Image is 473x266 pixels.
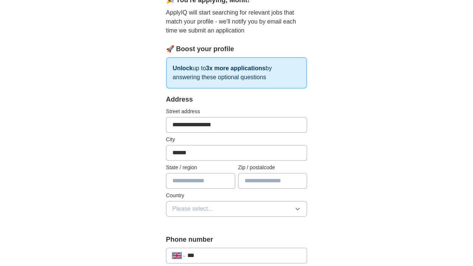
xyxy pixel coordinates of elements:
strong: Unlock [173,65,193,71]
div: Address [166,95,307,105]
label: Zip / postalcode [238,164,307,171]
div: 🚀 Boost your profile [166,44,307,54]
label: Street address [166,108,307,115]
strong: 3x more applications [206,65,265,71]
button: Please select... [166,201,307,217]
label: Country [166,192,307,199]
p: ApplyIQ will start searching for relevant jobs that match your profile - we'll notify you by emai... [166,8,307,35]
span: Please select... [172,204,213,213]
label: State / region [166,164,235,171]
p: up to by answering these optional questions [166,57,307,89]
label: City [166,136,307,143]
label: Phone number [166,235,307,245]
